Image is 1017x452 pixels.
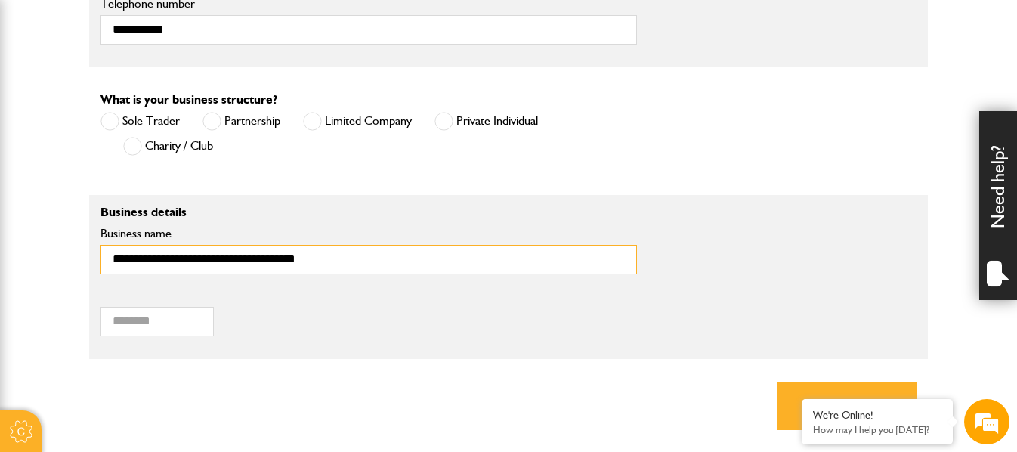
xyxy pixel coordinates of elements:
label: Limited Company [303,112,412,131]
p: Business details [100,206,637,218]
button: Next [777,382,917,430]
input: Enter your email address [20,184,276,218]
div: We're Online! [813,409,941,422]
div: Need help? [979,111,1017,300]
label: Business name [100,228,637,240]
label: Charity / Club [123,137,213,156]
em: Start Chat [206,348,274,369]
input: Enter your last name [20,140,276,173]
input: Enter your phone number [20,229,276,262]
label: What is your business structure? [100,94,277,106]
div: Minimize live chat window [248,8,284,44]
img: d_20077148190_company_1631870298795_20077148190 [26,84,63,105]
label: Sole Trader [100,112,180,131]
p: How may I help you today? [813,424,941,435]
textarea: Type your message and hit 'Enter' [20,274,276,327]
label: Partnership [202,112,280,131]
label: Private Individual [434,112,538,131]
div: Chat with us now [79,85,254,104]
